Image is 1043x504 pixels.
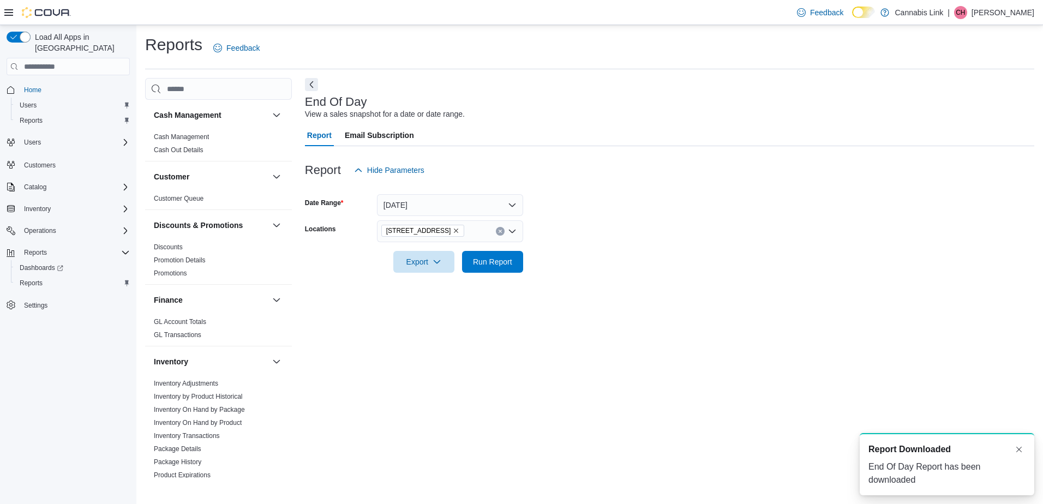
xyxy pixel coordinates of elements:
span: Inventory [24,205,51,213]
button: Customer [270,170,283,183]
p: Cannabis Link [895,6,943,19]
a: Discounts [154,243,183,251]
a: Reports [15,277,47,290]
h1: Reports [145,34,202,56]
a: Inventory On Hand by Package [154,406,245,413]
span: Home [20,83,130,97]
span: Inventory by Product Historical [154,392,243,401]
span: Inventory On Hand by Package [154,405,245,414]
span: Users [24,138,41,147]
a: Customers [20,159,60,172]
a: Promotion Details [154,256,206,264]
a: Cash Out Details [154,146,203,154]
div: Cash Management [145,130,292,161]
input: Dark Mode [852,7,875,18]
span: Operations [24,226,56,235]
button: Cash Management [154,110,268,121]
a: Package History [154,458,201,466]
span: Report [307,124,332,146]
span: Users [15,99,130,112]
span: Reports [24,248,47,257]
a: Inventory Adjustments [154,380,218,387]
h3: Customer [154,171,189,182]
button: Finance [270,293,283,307]
div: Notification [868,443,1026,456]
span: Load All Apps in [GEOGRAPHIC_DATA] [31,32,130,53]
h3: Finance [154,295,183,305]
p: [PERSON_NAME] [972,6,1034,19]
a: GL Account Totals [154,318,206,326]
div: Customer [145,192,292,209]
div: Discounts & Promotions [145,241,292,284]
span: Catalog [24,183,46,191]
span: [STREET_ADDRESS] [386,225,451,236]
button: Users [11,98,134,113]
span: Reports [20,116,43,125]
button: Inventory [20,202,55,215]
span: Reports [15,277,130,290]
a: Users [15,99,41,112]
button: Discounts & Promotions [154,220,268,231]
button: Clear input [496,227,505,236]
button: Hide Parameters [350,159,429,181]
span: CH [956,6,965,19]
button: Dismiss toast [1012,443,1026,456]
button: Reports [11,113,134,128]
img: Cova [22,7,71,18]
label: Date Range [305,199,344,207]
button: Inventory [2,201,134,217]
button: Inventory [154,356,268,367]
span: Promotion Details [154,256,206,265]
a: Inventory Transactions [154,432,220,440]
div: View a sales snapshot for a date or date range. [305,109,465,120]
span: Feedback [226,43,260,53]
button: Run Report [462,251,523,273]
a: Inventory On Hand by Product [154,419,242,427]
button: Reports [11,275,134,291]
button: Next [305,78,318,91]
button: Inventory [270,355,283,368]
span: Inventory On Hand by Product [154,418,242,427]
span: Dark Mode [852,18,853,19]
a: Cash Management [154,133,209,141]
span: Export [400,251,448,273]
label: Locations [305,225,336,233]
p: | [948,6,950,19]
span: Settings [20,298,130,312]
button: [DATE] [377,194,523,216]
span: Email Subscription [345,124,414,146]
button: Customers [2,157,134,172]
span: 1295 Highbury Ave N [381,225,465,237]
span: Inventory Adjustments [154,379,218,388]
span: GL Transactions [154,331,201,339]
div: Carter Hunt [954,6,967,19]
span: Customer Queue [154,194,203,203]
span: Promotions [154,269,187,278]
button: Settings [2,297,134,313]
span: Run Report [473,256,512,267]
button: Export [393,251,454,273]
a: Package Details [154,445,201,453]
button: Discounts & Promotions [270,219,283,232]
a: Reports [15,114,47,127]
span: Home [24,86,41,94]
button: Catalog [20,181,51,194]
button: Users [20,136,45,149]
a: Dashboards [15,261,68,274]
span: Catalog [20,181,130,194]
button: Open list of options [508,227,517,236]
span: Dashboards [20,263,63,272]
span: Product Expirations [154,471,211,479]
span: Settings [24,301,47,310]
a: Feedback [793,2,848,23]
span: Operations [20,224,130,237]
h3: Cash Management [154,110,221,121]
nav: Complex example [7,77,130,341]
a: Customer Queue [154,195,203,202]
